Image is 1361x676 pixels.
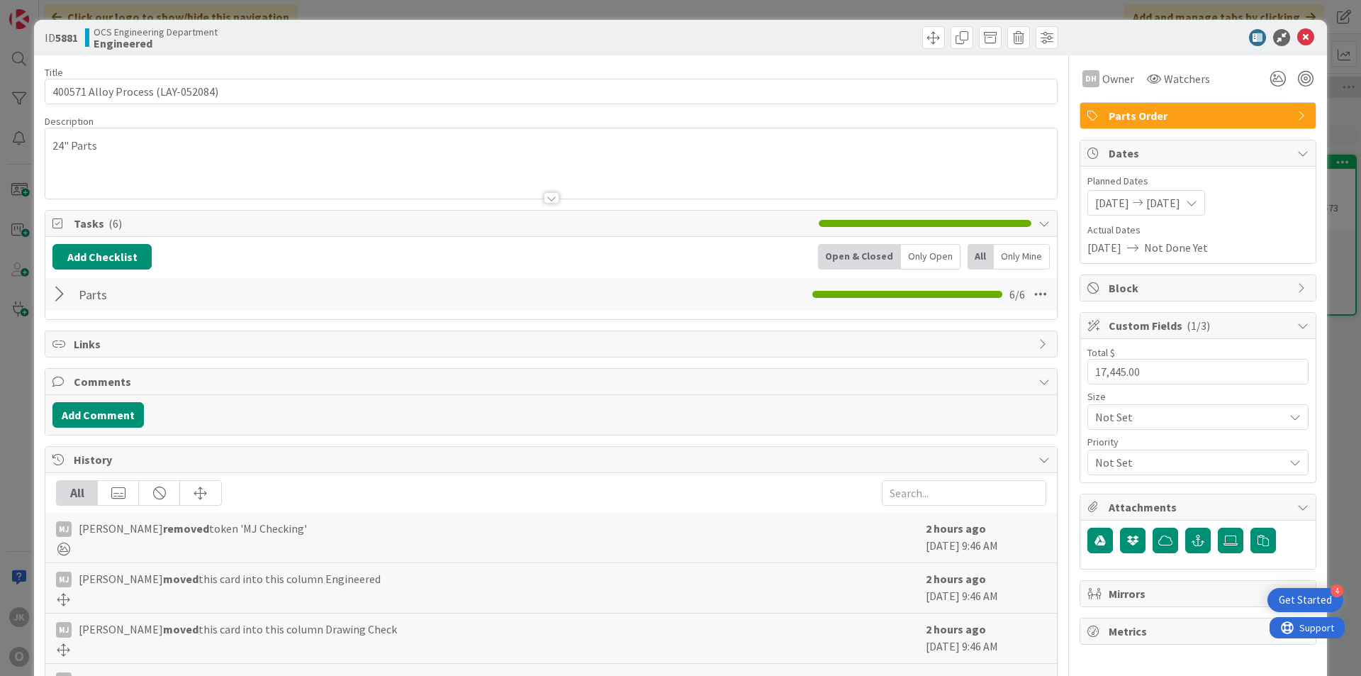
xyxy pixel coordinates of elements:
[45,66,63,79] label: Title
[1087,392,1309,401] div: Size
[818,244,901,270] div: Open & Closed
[1267,588,1343,612] div: Open Get Started checklist, remaining modules: 4
[1087,437,1309,447] div: Priority
[1087,346,1115,359] label: Total $
[926,622,986,636] b: 2 hours ago
[74,373,1031,390] span: Comments
[79,570,381,587] span: [PERSON_NAME] this card into this column Engineered
[55,31,78,45] b: 5881
[926,520,1046,555] div: [DATE] 9:46 AM
[1082,70,1099,87] div: DH
[74,336,1031,353] span: Links
[79,520,307,537] span: [PERSON_NAME] token 'MJ Checking'
[1009,286,1025,303] span: 6 / 6
[1095,194,1129,211] span: [DATE]
[45,79,1058,104] input: type card name here...
[926,572,986,586] b: 2 hours ago
[926,621,1046,656] div: [DATE] 9:46 AM
[1109,107,1290,124] span: Parts Order
[45,29,78,46] span: ID
[30,2,65,19] span: Support
[1095,407,1277,427] span: Not Set
[74,215,812,232] span: Tasks
[1109,623,1290,640] span: Metrics
[74,282,393,307] input: Add Checklist...
[52,244,152,270] button: Add Checklist
[926,570,1046,606] div: [DATE] 9:46 AM
[1279,593,1332,607] div: Get Started
[56,572,72,587] div: MJ
[901,244,960,270] div: Only Open
[163,572,198,586] b: moved
[163,622,198,636] b: moved
[163,521,209,536] b: removed
[994,244,1050,270] div: Only Mine
[1095,453,1277,472] span: Not Set
[882,480,1046,506] input: Search...
[1109,585,1290,602] span: Mirrors
[1087,239,1121,256] span: [DATE]
[94,26,218,38] span: OCS Engineering Department
[74,451,1031,468] span: History
[1146,194,1180,211] span: [DATE]
[1109,317,1290,334] span: Custom Fields
[1087,223,1309,238] span: Actual Dates
[926,521,986,536] b: 2 hours ago
[45,115,94,128] span: Description
[1187,318,1210,333] span: ( 1/3 )
[52,138,1050,154] p: 24" Parts
[108,216,122,231] span: ( 6 )
[968,244,994,270] div: All
[1109,145,1290,162] span: Dates
[94,38,218,49] b: Engineered
[1109,499,1290,516] span: Attachments
[1164,70,1210,87] span: Watchers
[1109,279,1290,297] span: Block
[52,402,144,428] button: Add Comment
[56,622,72,638] div: MJ
[1087,174,1309,189] span: Planned Dates
[1144,239,1208,256] span: Not Done Yet
[56,521,72,537] div: MJ
[1102,70,1134,87] span: Owner
[57,481,98,505] div: All
[79,621,397,638] span: [PERSON_NAME] this card into this column Drawing Check
[1331,584,1343,597] div: 4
